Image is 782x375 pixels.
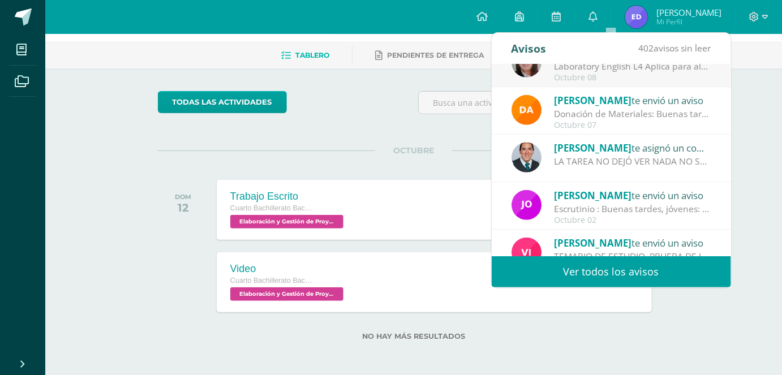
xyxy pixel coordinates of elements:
a: Pendientes de entrega [375,46,484,64]
span: Cuarto Bachillerato Bachillerato en CCLL con Orientación en Diseño Gráfico [230,204,315,212]
div: Donación de Materiales: Buenas tardes estimados padres de familia, por este medio les envío un co... [554,107,711,120]
span: Elaboración y Gestión de Proyectos 'B' [230,287,343,301]
div: te asignó un comentario en 'GUIA DE APRENDIZAJE NO 3' para 'Tecnología de la Información y Comuni... [554,140,711,155]
span: Mi Perfil [656,17,721,27]
div: Octubre 08 [554,73,711,83]
span: [PERSON_NAME] [554,94,631,107]
span: OCTUBRE [375,145,452,156]
img: 6614adf7432e56e5c9e182f11abb21f1.png [512,190,542,220]
a: Tablero [281,46,329,64]
a: todas las Actividades [158,91,287,113]
div: DOM [175,193,191,201]
div: te envió un aviso [554,235,711,250]
span: Cuarto Bachillerato Bachillerato en CCLL con Orientación en Diseño Gráfico [230,277,315,285]
div: LA TAREA NO DEJÓ VER NADA NO SE PUDO INGRESAR [554,155,711,168]
span: Elaboración y Gestión de Proyectos 'B' [230,215,343,229]
img: bd6d0aa147d20350c4821b7c643124fa.png [512,238,542,268]
div: 12 [175,201,191,214]
img: 2306758994b507d40baaa54be1d4aa7e.png [512,143,542,173]
input: Busca una actividad próxima aquí... [419,92,669,114]
a: Ver todos los avisos [492,256,731,287]
div: Trabajo Escrito [230,191,346,202]
span: avisos sin leer [639,42,711,54]
div: Octubre 02 [554,215,711,225]
div: Laboratory English L4 Aplica para alumnos de profe Rudy : Elaborar este laboratorio usando la pla... [554,60,711,73]
div: Video [230,263,346,275]
div: Escrutinio : Buenas tardes, jóvenes: Les recuerdo que mañana retomaremos la realización del escru... [554,202,711,215]
label: No hay más resultados [158,332,670,340]
span: [PERSON_NAME] [554,236,631,249]
div: te envió un aviso [554,188,711,202]
img: f9d34ca01e392badc01b6cd8c48cabbd.png [512,95,542,125]
span: Pendientes de entrega [387,51,484,59]
img: 3cab13551e4ea37b7701707039aedd66.png [625,6,648,28]
div: Octubre 07 [554,120,711,130]
span: 402 [639,42,654,54]
span: [PERSON_NAME] [554,141,631,154]
div: te envió un aviso [554,93,711,107]
span: Tablero [295,51,329,59]
span: [PERSON_NAME] [554,189,631,202]
div: Avisos [512,33,547,64]
span: [PERSON_NAME] [656,7,721,18]
div: TEMARIO DE ESTUDIO. PRUEBA DE LOGRO CIENCIAS SOCIALES: Buenas tardes estimados estudiantes, compa... [554,250,711,263]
